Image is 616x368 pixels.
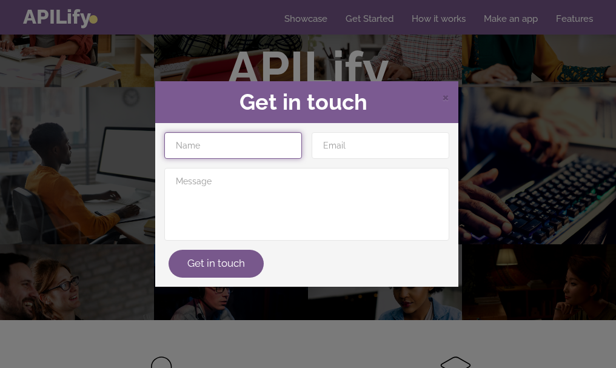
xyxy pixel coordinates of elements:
input: Name [164,132,302,159]
span: Close [442,89,449,104]
input: Email [312,132,449,159]
button: Get in touch [169,250,264,278]
span: × [442,87,449,105]
h2: Get in touch [164,90,449,115]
